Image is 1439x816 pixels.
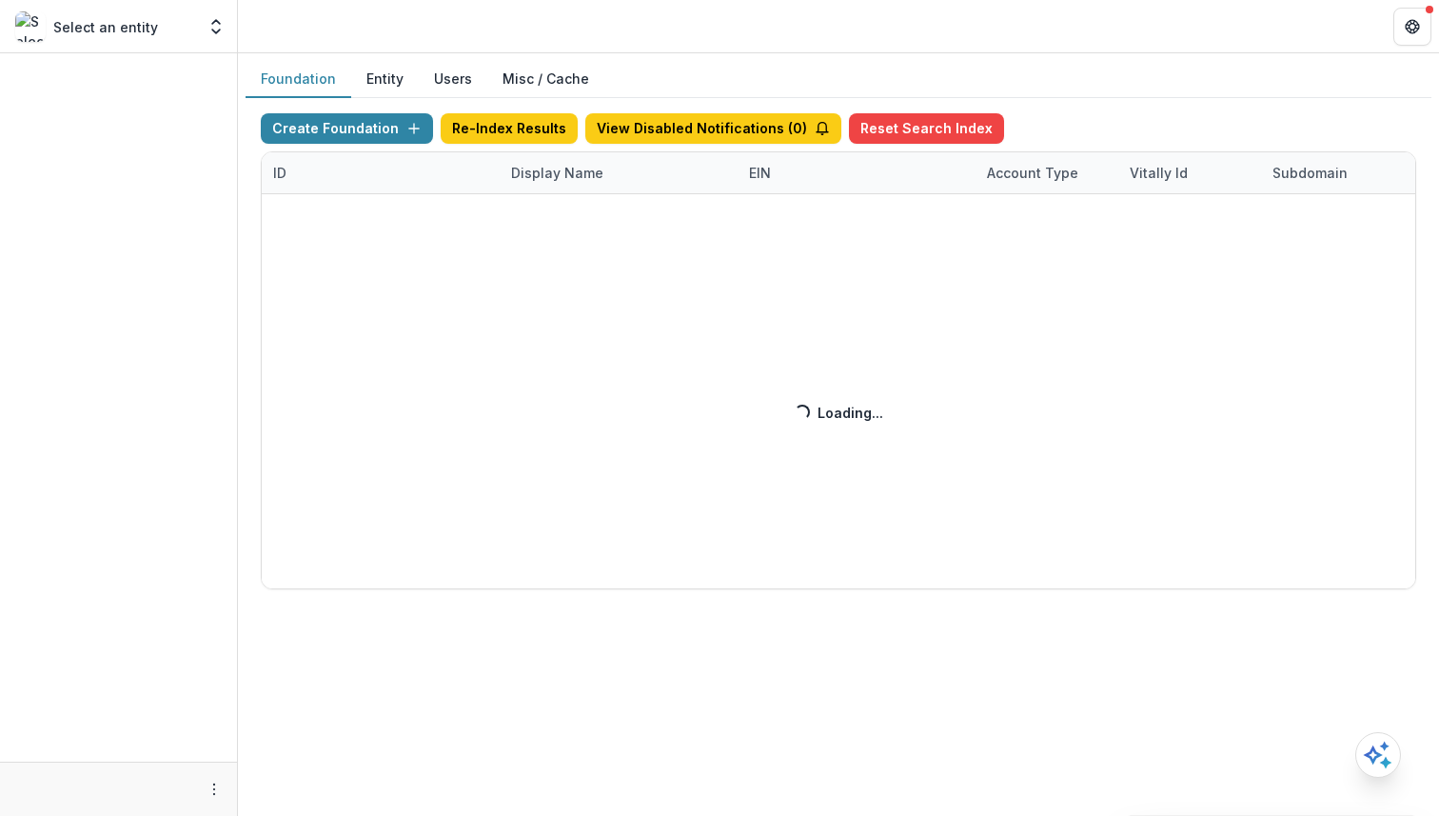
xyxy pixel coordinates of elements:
[203,778,226,801] button: More
[15,11,46,42] img: Select an entity
[1393,8,1431,46] button: Get Help
[203,8,229,46] button: Open entity switcher
[246,61,351,98] button: Foundation
[419,61,487,98] button: Users
[53,17,158,37] p: Select an entity
[1355,732,1401,778] button: Open AI Assistant
[351,61,419,98] button: Entity
[487,61,604,98] button: Misc / Cache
